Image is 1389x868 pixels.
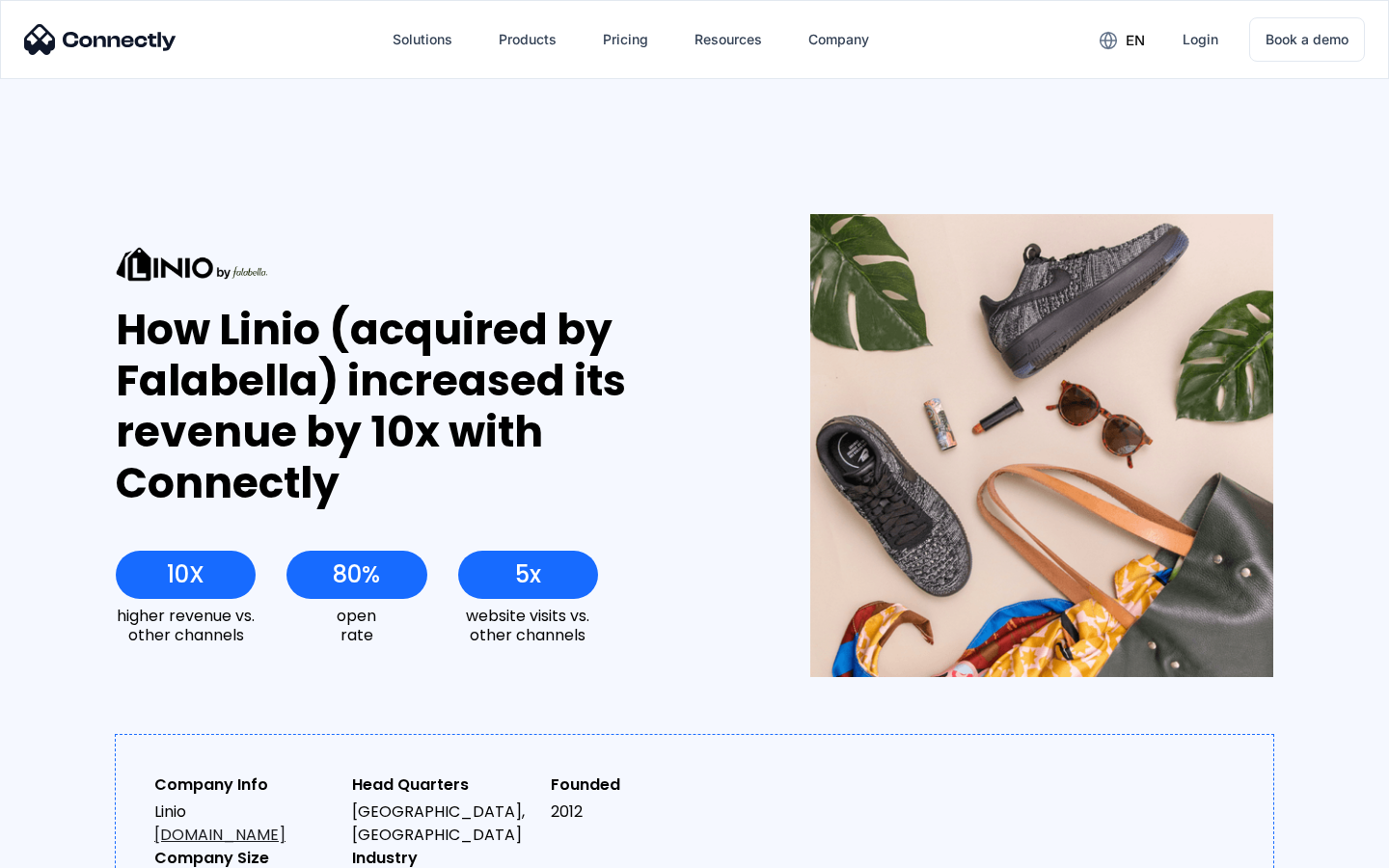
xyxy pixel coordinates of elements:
div: 2012 [551,800,733,824]
div: 80% [333,561,380,588]
img: Connectly Logo [24,24,177,55]
div: Head Quarters [352,773,534,797]
div: Products [499,26,557,53]
div: 10X [167,561,204,588]
div: higher revenue vs. other channels [116,607,256,643]
a: Login [1167,16,1234,63]
div: Solutions [393,26,452,53]
div: Company Info [154,773,337,797]
div: Linio [154,800,337,847]
a: [DOMAIN_NAME] [154,824,286,846]
ul: Language list [39,834,116,861]
div: Login [1183,26,1218,53]
div: 5x [515,561,541,588]
a: Pricing [587,16,664,63]
div: website visits vs. other channels [458,607,598,643]
div: Company [808,26,869,53]
div: Pricing [603,26,648,53]
div: open rate [286,607,426,643]
aside: Language selected: English [19,834,116,861]
div: en [1126,27,1145,54]
div: Founded [551,773,733,797]
a: Book a demo [1249,17,1365,62]
div: Resources [694,26,762,53]
div: How Linio (acquired by Falabella) increased its revenue by 10x with Connectly [116,305,740,508]
div: [GEOGRAPHIC_DATA], [GEOGRAPHIC_DATA] [352,800,534,847]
